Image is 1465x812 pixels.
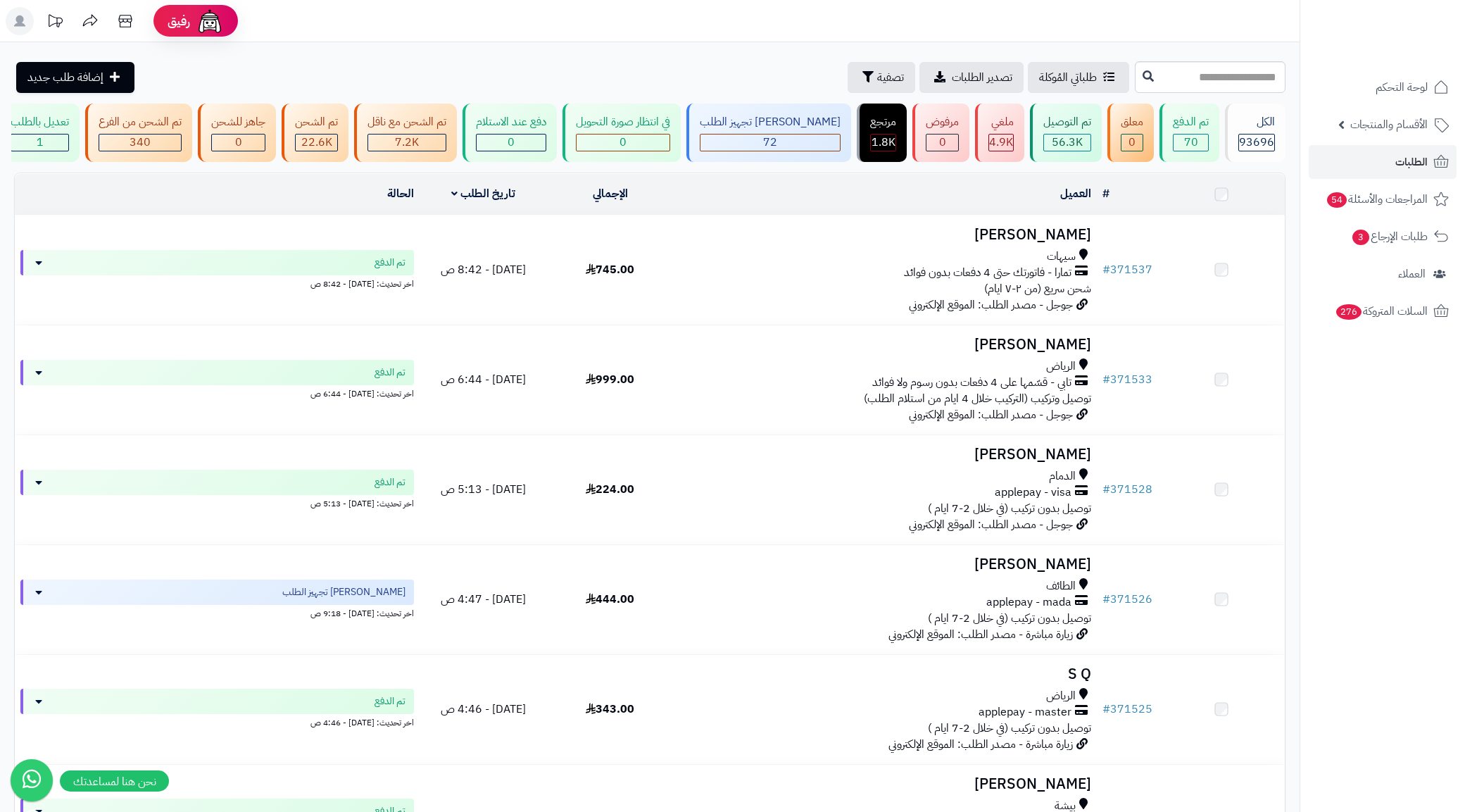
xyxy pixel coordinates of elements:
[1309,145,1457,179] a: الطلبات
[926,135,958,151] div: 0
[1121,114,1143,130] div: معلق
[1102,371,1152,388] a: #371533
[909,296,1073,313] span: جوجل - مصدر الطلب: الموقع الإلكتروني
[1121,135,1143,151] div: 0
[195,104,279,162] a: جاهز للشحن 0
[367,114,446,130] div: تم الشحن مع ناقل
[451,185,515,202] a: تاريخ الطلب
[1239,134,1274,151] span: 93696
[877,69,904,86] span: تصفية
[1352,230,1369,245] span: 3
[679,337,1091,353] h3: [PERSON_NAME]
[1336,304,1362,320] span: 276
[1046,578,1076,594] span: الطائف
[1174,135,1208,151] div: 70
[586,371,634,388] span: 999.00
[763,134,777,151] span: 72
[1039,69,1097,86] span: طلباتي المُوكلة
[235,134,242,151] span: 0
[395,134,419,151] span: 7.2K
[1376,77,1428,97] span: لوحة التحكم
[1369,39,1452,69] img: logo-2.png
[1157,104,1222,162] a: تم الدفع 70
[1326,189,1428,209] span: المراجعات والأسئلة
[368,135,446,151] div: 7223
[1043,114,1091,130] div: تم التوصيل
[441,261,526,278] span: [DATE] - 8:42 ص
[37,134,44,151] span: 1
[1238,114,1275,130] div: الكل
[296,135,337,151] div: 22603
[130,134,151,151] span: 340
[586,701,634,718] span: 343.00
[1184,134,1198,151] span: 70
[620,134,627,151] span: 0
[11,135,68,151] div: 1
[995,485,1071,501] span: applepay - visa
[460,104,560,162] a: دفع عند الاستلام 0
[441,591,526,608] span: [DATE] - 4:47 ص
[679,446,1091,463] h3: [PERSON_NAME]
[1309,294,1457,328] a: السلات المتروكة276
[1351,227,1428,246] span: طلبات الإرجاع
[1105,104,1157,162] a: معلق 0
[1102,261,1152,278] a: #371537
[854,104,910,162] a: مرتجع 1.8K
[375,694,405,708] span: تم الدفع
[1102,591,1110,608] span: #
[679,666,1091,682] h3: S Q
[351,104,460,162] a: تم الشحن مع ناقل 7.2K
[99,135,181,151] div: 340
[82,104,195,162] a: تم الشحن من الفرع 340
[904,265,1071,281] span: تمارا - فاتورتك حتى 4 دفعات بدون فوائد
[679,556,1091,573] h3: [PERSON_NAME]
[196,7,224,35] img: ai-face.png
[1044,135,1090,151] div: 56317
[476,114,546,130] div: دفع عند الاستلام
[1049,468,1076,485] span: الدمام
[1052,134,1083,151] span: 56.3K
[870,114,896,130] div: مرتجع
[864,390,1091,407] span: توصيل وتركيب (التركيب خلال 4 ايام من استلام الطلب)
[37,7,73,39] a: تحديثات المنصة
[1060,185,1091,202] a: العميل
[586,591,634,608] span: 444.00
[295,114,338,130] div: تم الشحن
[871,135,895,151] div: 1795
[11,114,69,130] div: تعديل بالطلب
[282,585,405,599] span: [PERSON_NAME] تجهيز الطلب
[1102,701,1110,718] span: #
[1222,104,1288,162] a: الكل93696
[441,481,526,498] span: [DATE] - 5:13 ص
[1102,591,1152,608] a: #371526
[16,62,134,93] a: إضافة طلب جديد
[988,114,1014,130] div: ملغي
[986,594,1071,611] span: applepay - mada
[1173,114,1209,130] div: تم الدفع
[1335,301,1428,321] span: السلات المتروكة
[279,104,351,162] a: تم الشحن 22.6K
[1350,115,1428,135] span: الأقسام والمنتجات
[952,69,1012,86] span: تصدير الطلبات
[848,62,915,93] button: تصفية
[679,227,1091,243] h3: [PERSON_NAME]
[20,275,414,290] div: اخر تحديث: [DATE] - 8:42 ص
[1046,358,1076,375] span: الرياض
[1102,481,1110,498] span: #
[375,475,405,489] span: تم الدفع
[910,104,972,162] a: مرفوض 0
[508,134,515,151] span: 0
[872,134,895,151] span: 1.8K
[477,135,546,151] div: 0
[919,62,1024,93] a: تصدير الطلبات
[27,69,103,86] span: إضافة طلب جديد
[928,720,1091,737] span: توصيل بدون تركيب (في خلال 2-7 ايام )
[1309,220,1457,254] a: طلبات الإرجاع3
[1309,70,1457,104] a: لوحة التحكم
[441,371,526,388] span: [DATE] - 6:44 ص
[301,134,332,151] span: 22.6K
[1028,62,1129,93] a: طلباتي المُوكلة
[700,114,841,130] div: [PERSON_NAME] تجهيز الطلب
[375,366,405,380] span: تم الدفع
[1327,192,1347,208] span: 54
